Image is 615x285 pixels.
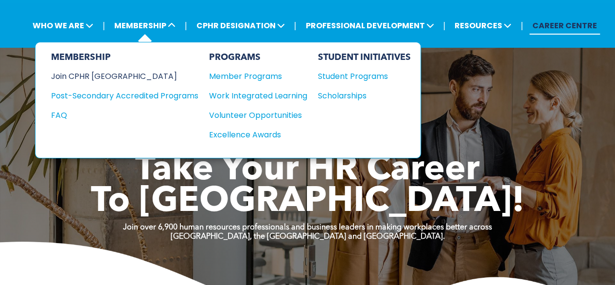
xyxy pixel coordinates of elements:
[209,70,298,82] div: Member Programs
[443,16,445,36] li: |
[111,17,178,35] span: MEMBERSHIP
[51,52,198,63] div: MEMBERSHIP
[318,52,411,63] div: STUDENT INITIATIVES
[318,70,411,82] a: Student Programs
[209,109,307,121] a: Volunteer Opportunities
[521,16,523,36] li: |
[51,70,198,82] a: Join CPHR [GEOGRAPHIC_DATA]
[123,224,492,231] strong: Join over 6,900 human resources professionals and business leaders in making workplaces better ac...
[51,70,184,82] div: Join CPHR [GEOGRAPHIC_DATA]
[209,129,298,141] div: Excellence Awards
[103,16,105,36] li: |
[209,90,298,102] div: Work Integrated Learning
[91,185,525,220] span: To [GEOGRAPHIC_DATA]!
[193,17,288,35] span: CPHR DESIGNATION
[209,90,307,102] a: Work Integrated Learning
[171,233,445,241] strong: [GEOGRAPHIC_DATA], the [GEOGRAPHIC_DATA] and [GEOGRAPHIC_DATA].
[51,109,184,121] div: FAQ
[51,90,198,102] a: Post-Secondary Accredited Programs
[302,17,437,35] span: PROFESSIONAL DEVELOPMENT
[185,16,187,36] li: |
[30,17,96,35] span: WHO WE ARE
[209,129,307,141] a: Excellence Awards
[318,90,402,102] div: Scholarships
[209,70,307,82] a: Member Programs
[529,17,600,35] a: CAREER CENTRE
[51,90,184,102] div: Post-Secondary Accredited Programs
[452,17,514,35] span: RESOURCES
[209,52,307,63] div: PROGRAMS
[318,90,411,102] a: Scholarships
[318,70,402,82] div: Student Programs
[209,109,298,121] div: Volunteer Opportunities
[51,109,198,121] a: FAQ
[294,16,297,36] li: |
[135,153,480,188] span: Take Your HR Career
